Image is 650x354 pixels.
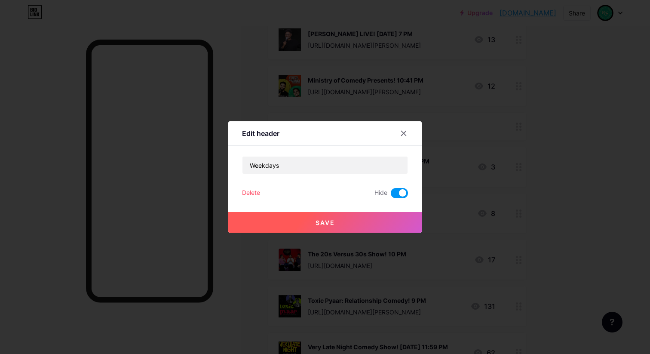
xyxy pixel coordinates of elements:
span: Save [316,219,335,226]
input: Title [242,157,408,174]
div: Edit header [242,128,279,139]
div: Delete [242,188,260,198]
span: Hide [374,188,387,198]
button: Save [228,212,422,233]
